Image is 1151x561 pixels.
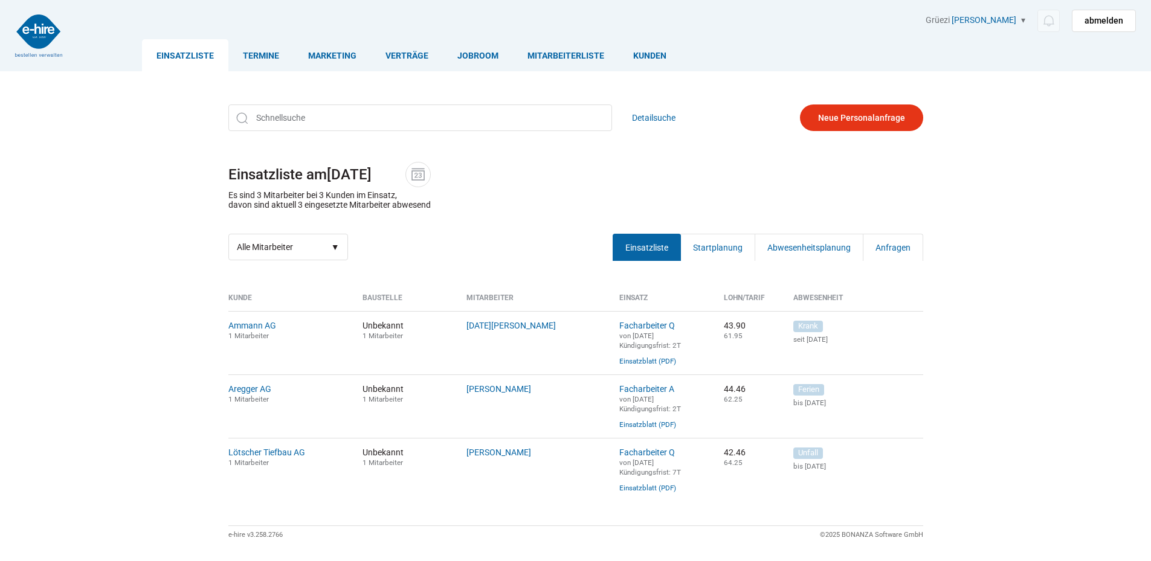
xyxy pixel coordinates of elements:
a: Detailsuche [632,104,675,131]
small: 1 Mitarbeiter [363,395,403,403]
img: icon-notification.svg [1041,13,1056,28]
a: abmelden [1072,10,1136,32]
a: Mitarbeiterliste [513,39,619,71]
small: bis [DATE] [793,462,923,470]
a: [PERSON_NAME] [952,15,1016,25]
a: Ammann AG [228,321,276,330]
a: Termine [228,39,294,71]
a: Aregger AG [228,384,271,394]
small: 1 Mitarbeiter [363,458,403,467]
small: 1 Mitarbeiter [228,395,269,403]
p: Es sind 3 Mitarbeiter bei 3 Kunden im Einsatz, davon sind aktuell 3 eingesetzte Mitarbeiter abwesend [228,190,431,210]
div: Grüezi [926,15,1136,32]
a: Anfragen [863,234,923,261]
span: Unbekannt [363,321,449,340]
small: seit [DATE] [793,335,923,344]
th: Abwesenheit [784,293,923,311]
small: bis [DATE] [793,399,923,407]
a: Kunden [619,39,681,71]
img: logo2.png [15,14,62,57]
a: Verträge [371,39,443,71]
th: Lohn/Tarif [715,293,784,311]
a: [DATE][PERSON_NAME] [466,321,556,330]
small: von [DATE] Kündigungsfrist: 2T [619,395,681,413]
span: Unfall [793,447,823,459]
a: Marketing [294,39,371,71]
th: Mitarbeiter [457,293,610,311]
a: Abwesenheitsplanung [755,234,863,261]
h1: Einsatzliste am [228,162,923,187]
div: ©2025 BONANZA Software GmbH [820,526,923,544]
a: Lötscher Tiefbau AG [228,447,305,457]
span: Unbekannt [363,384,449,403]
a: Einsatzliste [613,234,681,261]
a: Startplanung [680,234,755,261]
a: [PERSON_NAME] [466,447,531,457]
a: Facharbeiter Q [619,447,675,457]
small: 61.95 [724,332,743,340]
a: Einsatzliste [142,39,228,71]
a: Einsatzblatt (PDF) [619,420,676,429]
img: icon-date.svg [409,165,427,184]
a: [PERSON_NAME] [466,384,531,394]
small: 62.25 [724,395,743,403]
nobr: 42.46 [724,447,746,457]
a: Facharbeiter A [619,384,674,394]
small: 64.25 [724,458,743,467]
span: Unbekannt [363,447,449,467]
th: Kunde [228,293,353,311]
small: von [DATE] Kündigungsfrist: 7T [619,458,681,476]
nobr: 44.46 [724,384,746,394]
a: Jobroom [443,39,513,71]
th: Baustelle [353,293,458,311]
a: Facharbeiter Q [619,321,675,330]
small: von [DATE] Kündigungsfrist: 2T [619,332,681,350]
small: 1 Mitarbeiter [228,458,269,467]
span: Ferien [793,384,824,396]
small: 1 Mitarbeiter [363,332,403,340]
a: Einsatzblatt (PDF) [619,357,676,365]
input: Schnellsuche [228,104,612,131]
span: Krank [793,321,823,332]
small: 1 Mitarbeiter [228,332,269,340]
a: Neue Personalanfrage [800,104,923,131]
div: e-hire v3.258.2766 [228,526,283,544]
a: Einsatzblatt (PDF) [619,484,676,492]
th: Einsatz [610,293,715,311]
nobr: 43.90 [724,321,746,330]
